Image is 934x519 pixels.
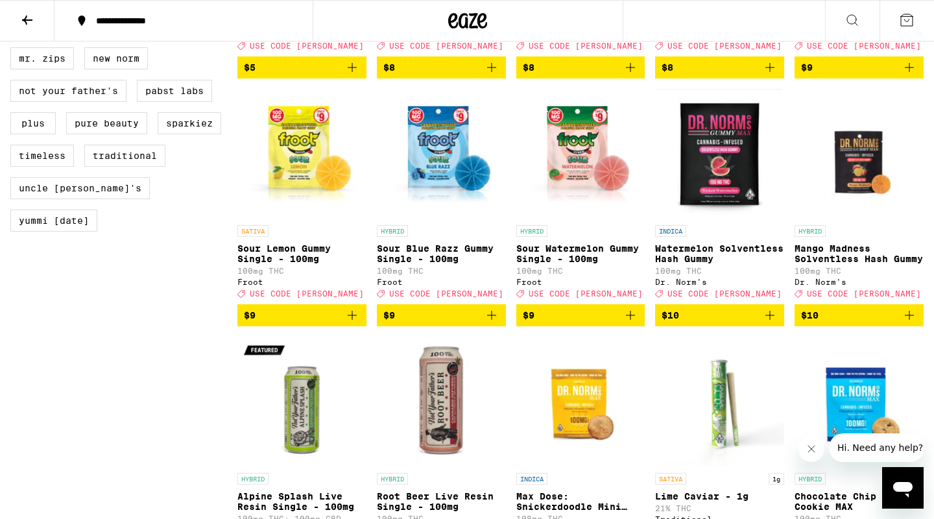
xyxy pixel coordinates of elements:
[807,42,921,50] span: USE CODE [PERSON_NAME]
[516,278,645,286] div: Froot
[237,56,366,78] button: Add to bag
[655,491,784,501] p: Lime Caviar - 1g
[237,89,366,304] a: Open page for Sour Lemon Gummy Single - 100mg from Froot
[66,112,147,134] label: Pure Beauty
[10,112,56,134] label: PLUS
[801,62,813,73] span: $9
[383,310,395,320] span: $9
[655,473,686,485] p: SATIVA
[10,177,150,199] label: Uncle [PERSON_NAME]'s
[377,304,506,326] button: Add to bag
[237,278,366,286] div: Froot
[377,473,408,485] p: HYBRID
[10,80,126,102] label: Not Your Father's
[377,89,506,304] a: Open page for Sour Blue Razz Gummy Single - 100mg from Froot
[237,491,366,512] p: Alpine Splash Live Resin Single - 100mg
[237,304,366,326] button: Add to bag
[250,289,364,298] span: USE CODE [PERSON_NAME]
[84,145,165,167] label: Traditional
[237,473,269,485] p: HYBRID
[389,289,503,298] span: USE CODE [PERSON_NAME]
[377,225,408,237] p: HYBRID
[882,467,924,509] iframe: Button to launch messaging window
[655,89,784,304] a: Open page for Watermelon Solventless Hash Gummy from Dr. Norm's
[377,243,506,264] p: Sour Blue Razz Gummy Single - 100mg
[237,267,366,275] p: 100mg THC
[662,62,673,73] span: $8
[529,289,643,298] span: USE CODE [PERSON_NAME]
[158,112,221,134] label: Sparkiez
[798,436,824,462] iframe: Close message
[655,504,784,513] p: 21% THC
[795,225,826,237] p: HYBRID
[667,289,782,298] span: USE CODE [PERSON_NAME]
[667,42,782,50] span: USE CODE [PERSON_NAME]
[795,267,924,275] p: 100mg THC
[830,433,924,462] iframe: Message from company
[769,473,784,485] p: 1g
[795,473,826,485] p: HYBRID
[655,243,784,264] p: Watermelon Solventless Hash Gummy
[377,267,506,275] p: 100mg THC
[10,210,97,232] label: Yummi [DATE]
[516,89,645,219] img: Froot - Sour Watermelon Gummy Single - 100mg
[655,225,686,237] p: INDICA
[10,47,74,69] label: Mr. Zips
[655,304,784,326] button: Add to bag
[383,62,395,73] span: $8
[250,42,364,50] span: USE CODE [PERSON_NAME]
[795,337,924,466] img: Dr. Norm's - Chocolate Chip Mini Cookie MAX
[516,337,645,466] img: Dr. Norm's - Max Dose: Snickerdoodle Mini Cookie - Indica
[655,56,784,78] button: Add to bag
[662,310,679,320] span: $10
[377,337,506,466] img: Not Your Father's - Root Beer Live Resin Single - 100mg
[516,491,645,512] p: Max Dose: Snickerdoodle Mini Cookie - Indica
[237,243,366,264] p: Sour Lemon Gummy Single - 100mg
[523,62,534,73] span: $8
[84,47,148,69] label: New Norm
[795,89,924,219] img: Dr. Norm's - Mango Madness Solventless Hash Gummy
[516,89,645,304] a: Open page for Sour Watermelon Gummy Single - 100mg from Froot
[137,80,212,102] label: Pabst Labs
[389,42,503,50] span: USE CODE [PERSON_NAME]
[795,278,924,286] div: Dr. Norm's
[795,56,924,78] button: Add to bag
[795,491,924,512] p: Chocolate Chip Mini Cookie MAX
[516,267,645,275] p: 100mg THC
[529,42,643,50] span: USE CODE [PERSON_NAME]
[655,267,784,275] p: 100mg THC
[516,473,547,485] p: INDICA
[523,310,534,320] span: $9
[10,145,74,167] label: Timeless
[237,89,366,219] img: Froot - Sour Lemon Gummy Single - 100mg
[795,89,924,304] a: Open page for Mango Madness Solventless Hash Gummy from Dr. Norm's
[516,243,645,264] p: Sour Watermelon Gummy Single - 100mg
[807,289,921,298] span: USE CODE [PERSON_NAME]
[795,304,924,326] button: Add to bag
[657,89,782,219] img: Dr. Norm's - Watermelon Solventless Hash Gummy
[237,225,269,237] p: SATIVA
[655,278,784,286] div: Dr. Norm's
[795,243,924,264] p: Mango Madness Solventless Hash Gummy
[377,491,506,512] p: Root Beer Live Resin Single - 100mg
[801,310,819,320] span: $10
[516,225,547,237] p: HYBRID
[377,278,506,286] div: Froot
[377,89,506,219] img: Froot - Sour Blue Razz Gummy Single - 100mg
[377,56,506,78] button: Add to bag
[516,304,645,326] button: Add to bag
[244,62,256,73] span: $5
[655,337,784,466] img: Traditional - Lime Caviar - 1g
[237,337,366,466] img: Not Your Father's - Alpine Splash Live Resin Single - 100mg
[244,310,256,320] span: $9
[516,56,645,78] button: Add to bag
